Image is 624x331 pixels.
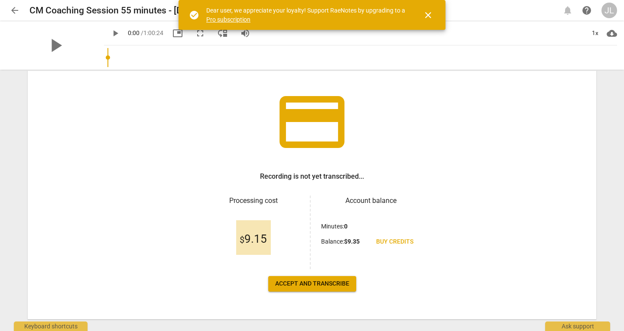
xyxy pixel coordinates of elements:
b: 0 [344,223,348,230]
span: check_circle [189,10,199,20]
span: 9.15 [240,233,267,246]
span: arrow_back [10,5,20,16]
span: help [582,5,592,16]
h3: Recording is not yet transcribed... [260,171,364,182]
span: fullscreen [195,28,205,39]
button: Picture in picture [170,26,185,41]
span: Accept and transcribe [275,280,349,288]
div: 1x [587,26,603,40]
button: Accept and transcribe [268,276,356,292]
h3: Account balance [321,196,420,206]
button: Fullscreen [192,26,208,41]
span: credit_card [273,83,351,161]
a: Buy credits [369,234,420,250]
button: JL [601,3,617,18]
span: play_arrow [44,34,67,57]
div: Dear user, we appreciate your loyalty! Support RaeNotes by upgrading to a [206,6,407,24]
span: move_down [218,28,228,39]
div: Keyboard shortcuts [14,321,88,331]
div: Ask support [545,321,610,331]
p: Balance : [321,237,360,246]
span: close [423,10,433,20]
span: 0:00 [128,29,140,36]
span: volume_up [240,28,250,39]
b: $ 9.35 [344,238,360,245]
span: $ [240,235,244,245]
button: Play [107,26,123,41]
span: picture_in_picture [172,28,183,39]
h3: Processing cost [204,196,303,206]
span: / 1:00:24 [141,29,163,36]
h2: CM Coaching Session 55 minutes - [DATE] [29,5,201,16]
span: play_arrow [110,28,120,39]
span: cloud_download [607,28,617,39]
button: View player as separate pane [215,26,231,41]
span: Buy credits [376,238,413,246]
button: Close [418,5,439,26]
a: Pro subscription [206,16,250,23]
p: Minutes : [321,222,348,231]
a: Help [579,3,595,18]
button: Volume [237,26,253,41]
